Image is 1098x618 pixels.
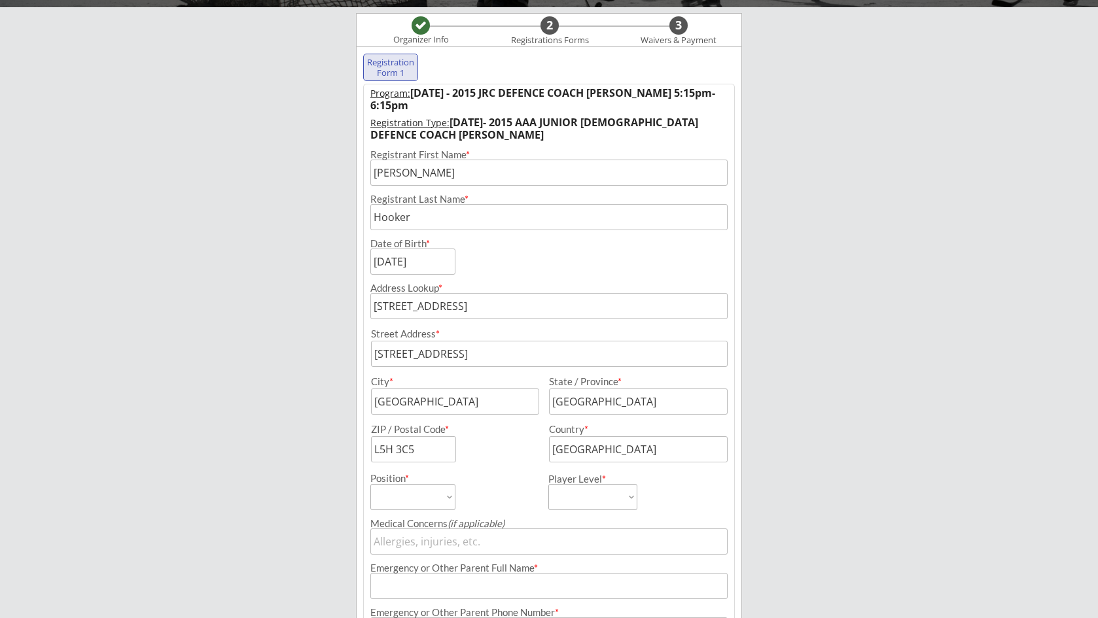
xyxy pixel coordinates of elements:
[548,474,637,484] div: Player Level
[370,116,450,129] u: Registration Type:
[549,377,712,386] div: State / Province
[448,517,505,529] em: (if applicable)
[370,115,701,142] strong: [DATE]- 2015 AAA JUNIOR [DEMOGRAPHIC_DATA] DEFENCE COACH [PERSON_NAME]
[370,239,438,249] div: Date of Birth
[371,424,537,434] div: ZIP / Postal Code
[371,377,537,386] div: City
[370,86,715,112] strong: [DATE] - 2015 JRC DEFENCE COACH [PERSON_NAME] 5:15pm-6:15pm
[370,473,438,483] div: Position
[370,608,728,617] div: Emergency or Other Parent Phone Number
[370,150,728,160] div: Registrant First Name
[370,528,728,555] input: Allergies, injuries, etc.
[549,424,712,434] div: Country
[370,283,728,293] div: Address Lookup
[366,58,415,78] div: Registration Form 1
[370,519,728,528] div: Medical Concerns
[370,563,728,573] div: Emergency or Other Parent Full Name
[540,18,559,33] div: 2
[385,35,457,45] div: Organizer Info
[669,18,688,33] div: 3
[370,87,410,99] u: Program:
[370,293,728,319] input: Street, City, Province/State
[633,35,724,46] div: Waivers & Payment
[370,194,728,204] div: Registrant Last Name
[505,35,595,46] div: Registrations Forms
[371,329,728,339] div: Street Address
